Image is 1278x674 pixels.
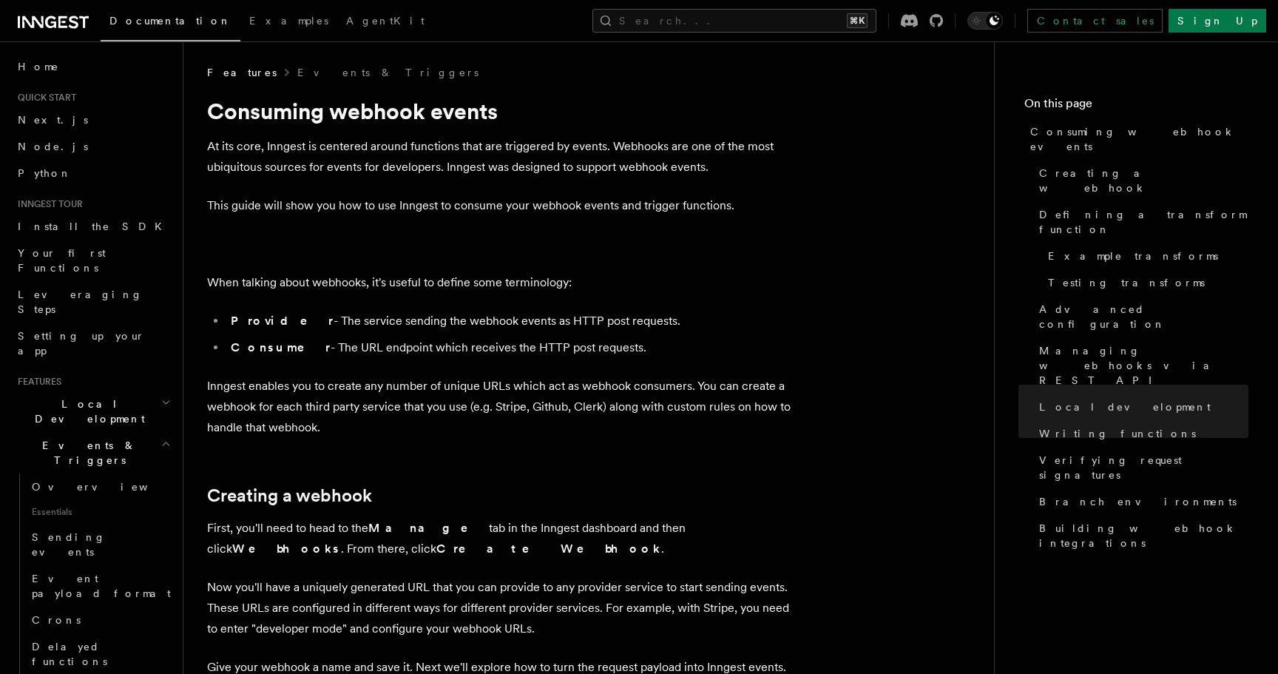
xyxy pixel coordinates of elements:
[18,247,106,274] span: Your first Functions
[847,13,868,28] kbd: ⌘K
[12,438,161,468] span: Events & Triggers
[1048,249,1218,263] span: Example transforms
[207,98,799,124] h1: Consuming webhook events
[32,641,107,667] span: Delayed functions
[231,314,334,328] strong: Provider
[1033,296,1248,337] a: Advanced configuration
[1033,337,1248,394] a: Managing webhooks via REST API
[12,160,174,186] a: Python
[1033,447,1248,488] a: Verifying request signatures
[592,9,876,33] button: Search...⌘K
[32,481,184,493] span: Overview
[18,330,145,357] span: Setting up your app
[12,133,174,160] a: Node.js
[12,376,61,388] span: Features
[1048,275,1205,290] span: Testing transforms
[232,542,341,556] strong: Webhooks
[1027,9,1163,33] a: Contact sales
[207,577,799,639] p: Now you'll have a uniquely generated URL that you can provide to any provider service to start se...
[1033,515,1248,556] a: Building webhook integrations
[240,4,337,40] a: Examples
[368,521,489,535] strong: Manage
[297,65,479,80] a: Events & Triggers
[12,53,174,80] a: Home
[226,337,799,358] li: - The URL endpoint which receives the HTTP post requests.
[1039,302,1248,331] span: Advanced configuration
[207,485,372,506] a: Creating a webhook
[249,15,328,27] span: Examples
[101,4,240,41] a: Documentation
[12,323,174,364] a: Setting up your app
[32,614,81,626] span: Crons
[1039,343,1248,388] span: Managing webhooks via REST API
[1039,521,1248,550] span: Building webhook integrations
[1033,160,1248,201] a: Creating a webhook
[1039,453,1248,482] span: Verifying request signatures
[1039,166,1248,195] span: Creating a webhook
[207,272,799,293] p: When talking about webhooks, it's useful to define some terminology:
[207,518,799,559] p: First, you'll need to head to the tab in the Inngest dashboard and then click . From there, click .
[12,391,174,432] button: Local Development
[109,15,231,27] span: Documentation
[1169,9,1266,33] a: Sign Up
[1033,394,1248,420] a: Local development
[1042,243,1248,269] a: Example transforms
[32,573,171,599] span: Event payload format
[26,524,174,565] a: Sending events
[12,397,161,426] span: Local Development
[18,59,59,74] span: Home
[207,195,799,216] p: This guide will show you how to use Inngest to consume your webhook events and trigger functions.
[1033,420,1248,447] a: Writing functions
[1039,494,1237,509] span: Branch environments
[1039,400,1211,414] span: Local development
[337,4,433,40] a: AgentKit
[12,432,174,474] button: Events & Triggers
[207,65,277,80] span: Features
[26,500,174,524] span: Essentials
[1039,426,1196,441] span: Writing functions
[12,213,174,240] a: Install the SDK
[1024,118,1248,160] a: Consuming webhook events
[436,542,661,556] strong: Create Webhook
[1033,201,1248,243] a: Defining a transform function
[346,15,425,27] span: AgentKit
[226,311,799,331] li: - The service sending the webhook events as HTTP post requests.
[12,281,174,323] a: Leveraging Steps
[967,12,1003,30] button: Toggle dark mode
[1039,207,1248,237] span: Defining a transform function
[231,340,331,354] strong: Consumer
[1042,269,1248,296] a: Testing transforms
[18,114,88,126] span: Next.js
[1024,95,1248,118] h4: On this page
[12,240,174,281] a: Your first Functions
[18,220,171,232] span: Install the SDK
[26,474,174,500] a: Overview
[1033,488,1248,515] a: Branch environments
[26,565,174,607] a: Event payload format
[12,107,174,133] a: Next.js
[1030,124,1248,154] span: Consuming webhook events
[18,289,143,315] span: Leveraging Steps
[207,136,799,178] p: At its core, Inngest is centered around functions that are triggered by events. Webhooks are one ...
[18,141,88,152] span: Node.js
[12,92,76,104] span: Quick start
[32,531,106,558] span: Sending events
[18,167,72,179] span: Python
[12,198,83,210] span: Inngest tour
[26,607,174,633] a: Crons
[207,376,799,438] p: Inngest enables you to create any number of unique URLs which act as webhook consumers. You can c...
